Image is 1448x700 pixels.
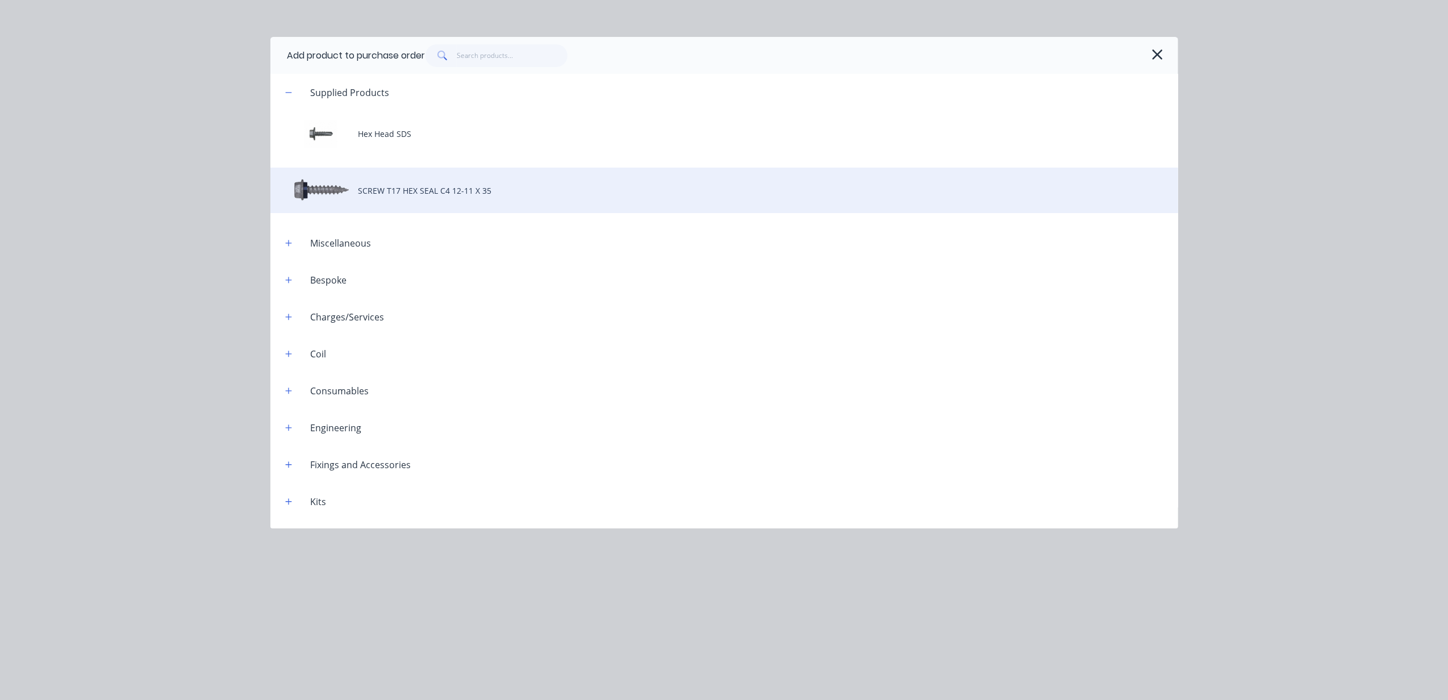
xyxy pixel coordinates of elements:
div: Engineering [302,421,371,435]
div: Miscellaneous [302,236,381,250]
div: Add product to purchase order [287,49,425,63]
div: Bespoke [302,273,356,287]
div: Fixings and Accessories [302,458,420,472]
input: Search products... [457,44,567,67]
div: Kits [302,495,336,509]
div: Consumables [302,384,378,398]
div: Charges/Services [302,310,394,324]
div: Coil [302,347,336,361]
div: Supplied Products [302,86,399,99]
